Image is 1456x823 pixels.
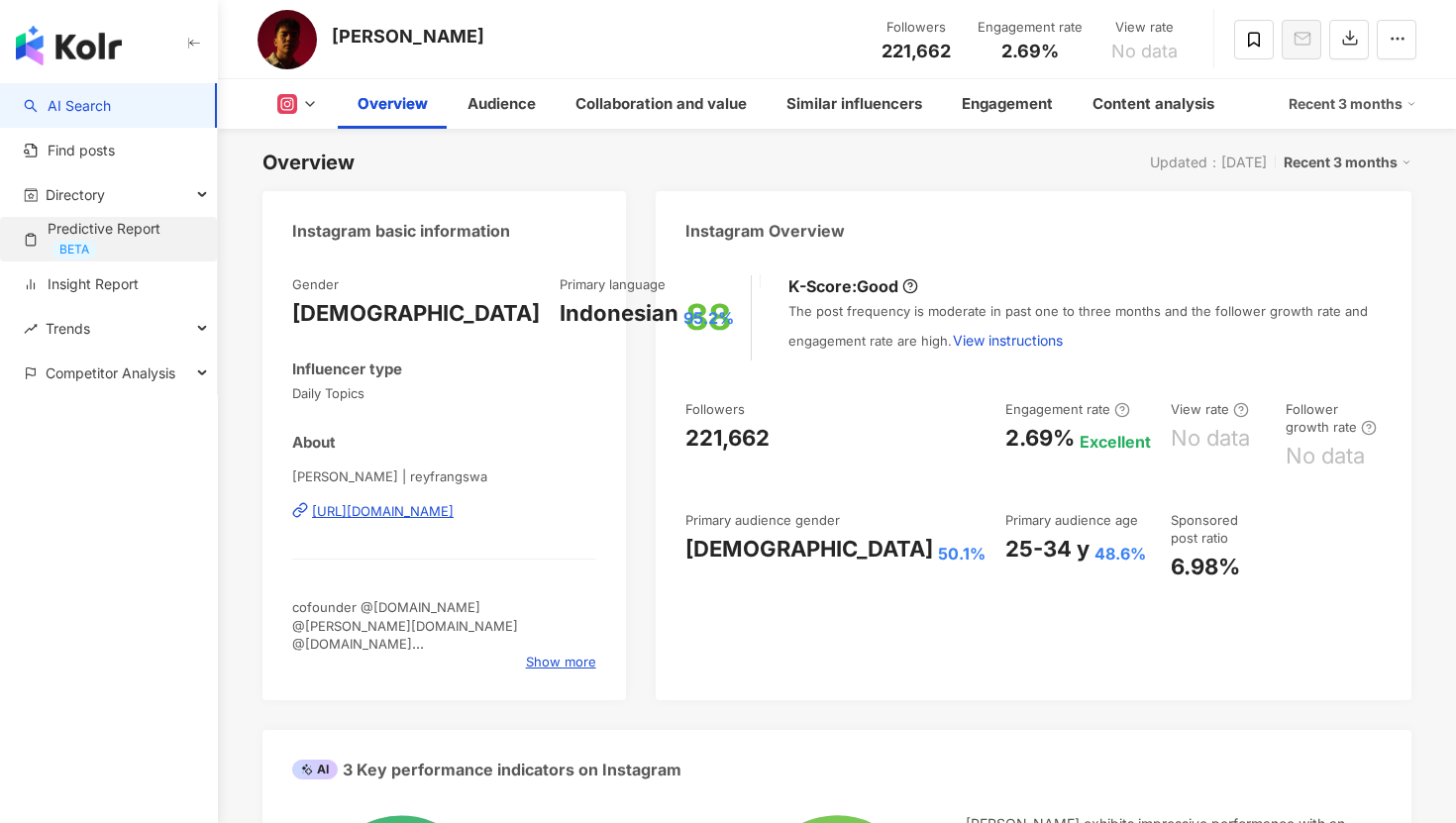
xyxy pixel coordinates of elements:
[1111,42,1178,61] span: No data
[1171,552,1240,582] div: 6.98%
[292,502,596,520] a: [URL][DOMAIN_NAME]
[685,220,845,242] div: Instagram Overview
[262,149,355,176] div: Overview
[24,322,38,336] span: rise
[1289,88,1416,120] div: Recent 3 months
[1001,42,1059,61] span: 2.69%
[575,92,747,116] div: Collaboration and value
[1005,400,1130,418] div: Engagement rate
[292,275,339,293] div: Gender
[1092,92,1214,116] div: Content analysis
[1171,511,1267,547] div: Sponsored post ratio
[952,321,1064,360] button: View instructions
[1094,543,1146,565] div: 48.6%
[16,26,122,65] img: logo
[786,92,922,116] div: Similar influencers
[1284,150,1411,175] div: Recent 3 months
[788,275,918,297] div: K-Score :
[1171,423,1250,454] div: No data
[292,220,510,242] div: Instagram basic information
[292,384,596,402] span: Daily Topics
[685,511,840,529] div: Primary audience gender
[292,759,681,780] div: 3 Key performance indicators on Instagram
[953,333,1063,349] span: View instructions
[1171,400,1249,418] div: View rate
[46,306,90,351] span: Trends
[292,359,402,379] div: Influencer type
[1005,511,1138,529] div: Primary audience age
[24,141,115,160] a: Find posts
[526,653,596,670] span: Show more
[962,92,1053,116] div: Engagement
[1005,423,1075,454] div: 2.69%
[788,302,1382,360] div: The post frequency is moderate in past one to three months and the follower growth rate and engag...
[1005,534,1090,565] div: 25-34 y
[292,298,540,329] div: [DEMOGRAPHIC_DATA]
[292,467,596,485] span: [PERSON_NAME] | reyfrangswa
[292,760,338,779] div: AI
[685,534,933,565] div: [DEMOGRAPHIC_DATA]
[1150,154,1267,170] div: Updated：[DATE]
[358,92,428,116] div: Overview
[292,432,336,453] div: About
[24,219,201,259] a: Predictive ReportBETA
[24,274,139,294] a: Insight Report
[46,172,105,217] span: Directory
[1286,441,1365,471] div: No data
[560,275,666,293] div: Primary language
[468,92,536,116] div: Audience
[683,307,734,329] span: 95.2%
[1106,18,1182,38] div: View rate
[938,543,986,565] div: 50.1%
[1286,400,1382,437] div: Follower growth rate
[857,275,898,297] div: Good
[1080,431,1151,453] div: Excellent
[292,599,546,687] span: cofounder @[DOMAIN_NAME] @[PERSON_NAME][DOMAIN_NAME] @[DOMAIN_NAME] Techno-Entrepreneur & Creativ...
[882,41,951,61] span: 221,662
[685,400,745,418] div: Followers
[46,351,175,395] span: Competitor Analysis
[685,423,770,454] div: 221,662
[685,297,731,338] div: 88
[978,18,1083,38] div: Engagement rate
[332,24,484,49] div: [PERSON_NAME]
[312,502,454,520] div: [URL][DOMAIN_NAME]
[24,96,111,116] a: searchAI Search
[258,10,317,69] img: KOL Avatar
[879,18,954,38] div: Followers
[560,298,678,329] div: Indonesian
